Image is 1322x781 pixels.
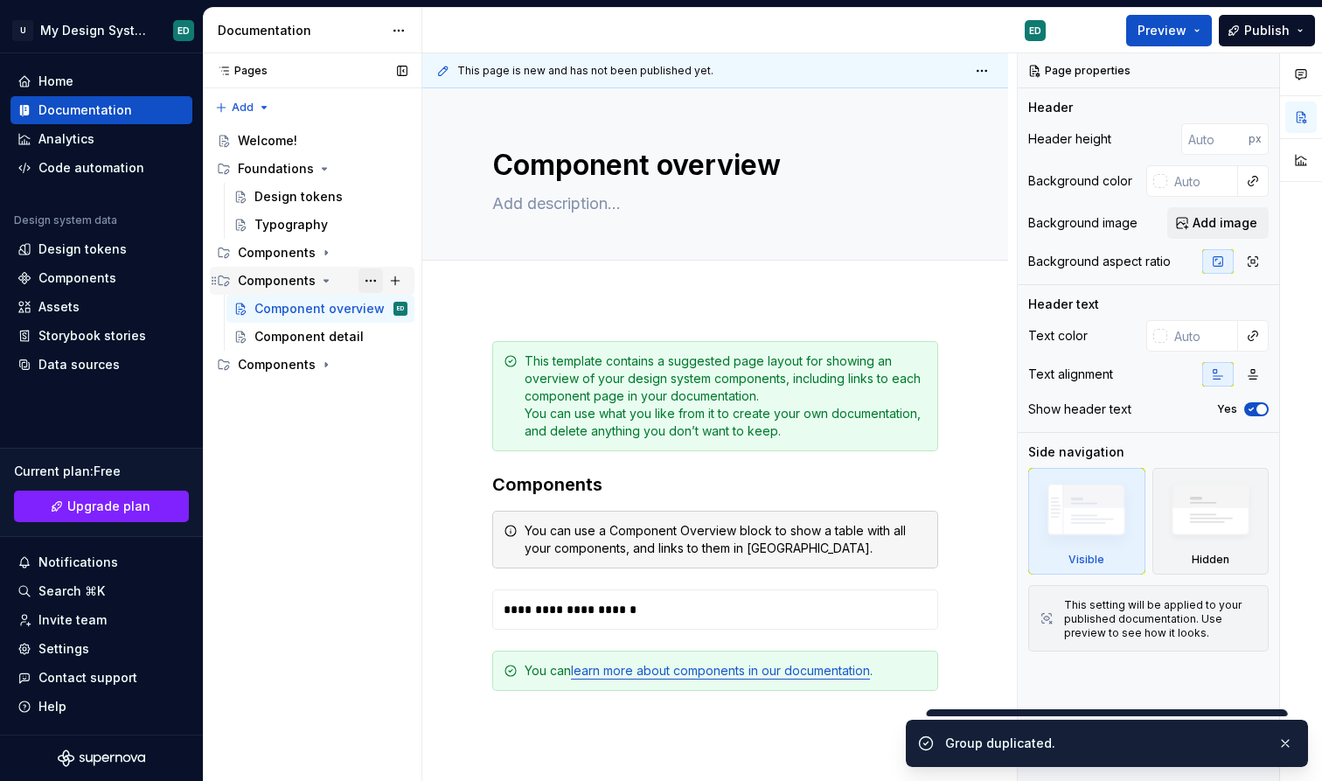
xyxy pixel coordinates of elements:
[1028,327,1088,345] div: Text color
[40,22,152,39] div: My Design System
[38,327,146,345] div: Storybook stories
[10,577,192,605] button: Search ⌘K
[38,269,116,287] div: Components
[1138,22,1186,39] span: Preview
[10,125,192,153] a: Analytics
[10,693,192,721] button: Help
[232,101,254,115] span: Add
[38,130,94,148] div: Analytics
[210,127,414,155] a: Welcome!
[1028,214,1138,232] div: Background image
[238,356,316,373] div: Components
[226,295,414,323] a: Component overviewED
[1192,553,1229,567] div: Hidden
[177,24,190,38] div: ED
[226,183,414,211] a: Design tokens
[218,22,383,39] div: Documentation
[226,211,414,239] a: Typography
[238,160,314,178] div: Foundations
[571,663,870,678] a: learn more about components in our documentation
[1167,207,1269,239] button: Add image
[38,241,127,258] div: Design tokens
[38,554,118,571] div: Notifications
[1193,214,1257,232] span: Add image
[1028,172,1132,190] div: Background color
[1219,15,1315,46] button: Publish
[10,235,192,263] a: Design tokens
[238,244,316,261] div: Components
[1244,22,1290,39] span: Publish
[38,159,144,177] div: Code automation
[210,155,414,183] div: Foundations
[1181,123,1249,155] input: Auto
[1029,24,1041,38] div: ED
[1126,15,1212,46] button: Preview
[38,669,137,687] div: Contact support
[525,352,927,440] div: This template contains a suggested page layout for showing an overview of your design system comp...
[254,188,343,206] div: Design tokens
[1167,320,1238,352] input: Auto
[238,132,297,150] div: Welcome!
[1028,366,1113,383] div: Text alignment
[210,239,414,267] div: Components
[10,293,192,321] a: Assets
[1068,553,1104,567] div: Visible
[10,351,192,379] a: Data sources
[457,64,713,78] span: This page is new and has not been published yet.
[1249,132,1262,146] p: px
[210,267,414,295] div: Components
[38,640,89,658] div: Settings
[945,735,1263,752] div: Group duplicated.
[12,20,33,41] div: U
[525,662,927,680] div: You can .
[10,264,192,292] a: Components
[38,611,107,629] div: Invite team
[10,322,192,350] a: Storybook stories
[397,300,404,317] div: ED
[525,522,927,557] div: You can use a Component Overview block to show a table with all your components, and links to the...
[38,101,132,119] div: Documentation
[10,67,192,95] a: Home
[3,11,199,49] button: UMy Design SystemED
[10,548,192,576] button: Notifications
[1028,253,1171,270] div: Background aspect ratio
[38,356,120,373] div: Data sources
[254,300,385,317] div: Component overview
[254,216,328,234] div: Typography
[14,463,189,480] div: Current plan : Free
[210,95,275,120] button: Add
[238,272,316,289] div: Components
[14,213,117,227] div: Design system data
[67,498,150,515] span: Upgrade plan
[1028,130,1111,148] div: Header height
[1028,401,1131,418] div: Show header text
[10,664,192,692] button: Contact support
[226,323,414,351] a: Component detail
[10,96,192,124] a: Documentation
[38,73,73,90] div: Home
[14,491,189,522] button: Upgrade plan
[1028,468,1145,575] div: Visible
[1028,443,1124,461] div: Side navigation
[10,635,192,663] a: Settings
[489,144,935,186] textarea: Component overview
[1217,402,1237,416] label: Yes
[58,750,145,767] svg: Supernova Logo
[38,698,66,715] div: Help
[10,606,192,634] a: Invite team
[210,64,268,78] div: Pages
[1028,99,1073,116] div: Header
[210,127,414,379] div: Page tree
[10,154,192,182] a: Code automation
[38,582,105,600] div: Search ⌘K
[254,328,364,345] div: Component detail
[1064,598,1257,640] div: This setting will be applied to your published documentation. Use preview to see how it looks.
[492,472,938,497] h3: Components
[1152,468,1270,575] div: Hidden
[210,351,414,379] div: Components
[1028,296,1099,313] div: Header text
[1167,165,1238,197] input: Auto
[38,298,80,316] div: Assets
